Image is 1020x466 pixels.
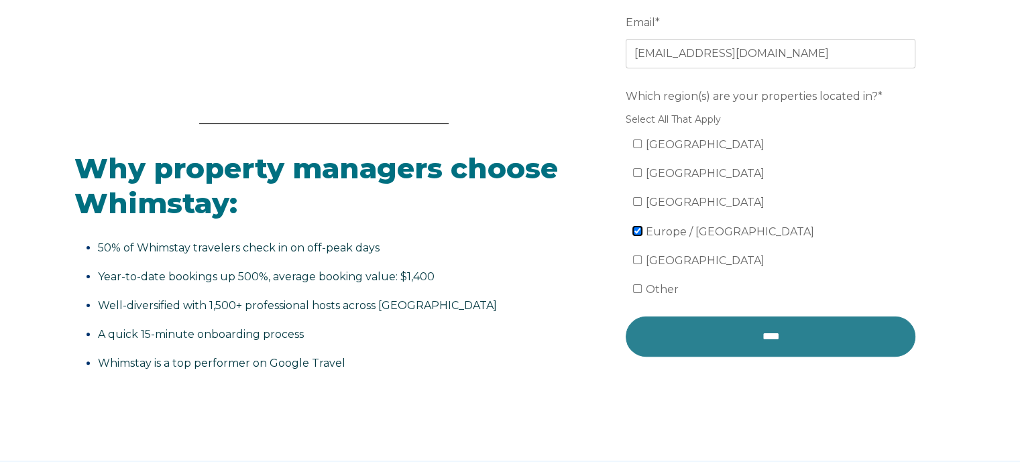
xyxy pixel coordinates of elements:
span: Whimstay is a top performer on Google Travel [98,357,345,369]
span: Other [646,283,679,296]
span: [GEOGRAPHIC_DATA] [646,254,764,267]
span: Well-diversified with 1,500+ professional hosts across [GEOGRAPHIC_DATA] [98,299,497,312]
span: Year-to-date bookings up 500%, average booking value: $1,400 [98,270,435,283]
input: Other [633,284,642,293]
span: Email [626,12,655,33]
span: Why property managers choose Whimstay: [74,151,558,221]
span: [GEOGRAPHIC_DATA] [646,138,764,151]
span: A quick 15-minute onboarding process [98,328,304,341]
input: Europe / [GEOGRAPHIC_DATA] [633,227,642,235]
span: Which region(s) are your properties located in?* [626,86,883,107]
span: [GEOGRAPHIC_DATA] [646,196,764,209]
span: Europe / [GEOGRAPHIC_DATA] [646,225,814,238]
input: [GEOGRAPHIC_DATA] [633,168,642,177]
legend: Select All That Apply [626,113,915,127]
input: [GEOGRAPHIC_DATA] [633,197,642,206]
span: [GEOGRAPHIC_DATA] [646,167,764,180]
input: [GEOGRAPHIC_DATA] [633,139,642,148]
input: [GEOGRAPHIC_DATA] [633,255,642,264]
span: 50% of Whimstay travelers check in on off-peak days [98,241,380,254]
